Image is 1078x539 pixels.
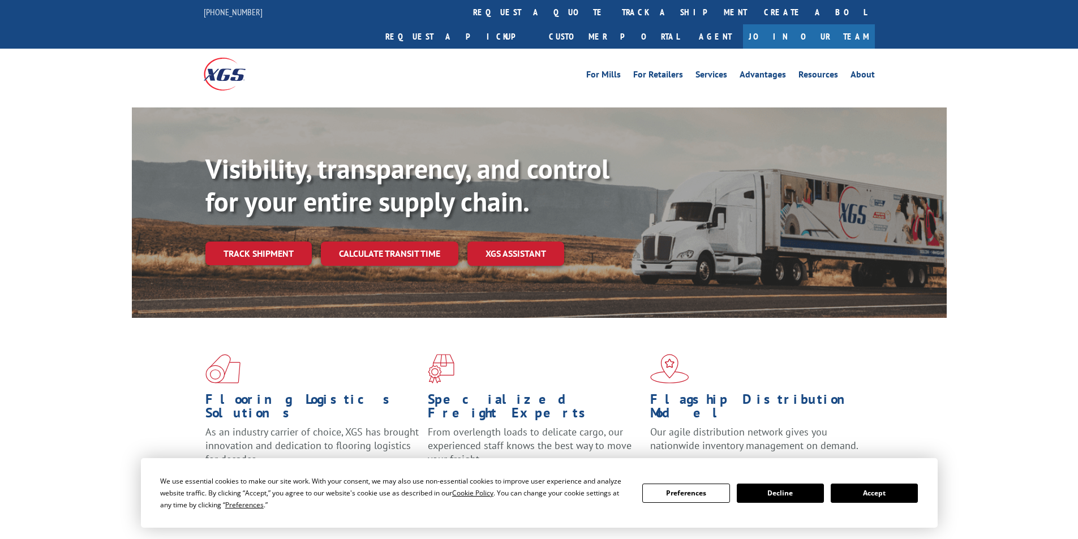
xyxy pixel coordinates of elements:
div: Cookie Consent Prompt [141,458,938,528]
h1: Specialized Freight Experts [428,393,642,425]
span: Our agile distribution network gives you nationwide inventory management on demand. [650,425,858,452]
a: Calculate transit time [321,242,458,266]
p: From overlength loads to delicate cargo, our experienced staff knows the best way to move your fr... [428,425,642,476]
a: Services [695,70,727,83]
a: XGS ASSISTANT [467,242,564,266]
img: xgs-icon-total-supply-chain-intelligence-red [205,354,240,383]
span: Cookie Policy [452,488,493,498]
a: Customer Portal [540,24,688,49]
h1: Flooring Logistics Solutions [205,393,419,425]
span: As an industry carrier of choice, XGS has brought innovation and dedication to flooring logistics... [205,425,419,465]
a: Advantages [740,70,786,83]
button: Decline [737,484,824,503]
a: Agent [688,24,743,49]
div: We use essential cookies to make our site work. With your consent, we may also use non-essential ... [160,475,629,511]
a: For Mills [586,70,621,83]
a: Join Our Team [743,24,875,49]
button: Preferences [642,484,729,503]
a: [PHONE_NUMBER] [204,6,263,18]
b: Visibility, transparency, and control for your entire supply chain. [205,151,609,219]
img: xgs-icon-flagship-distribution-model-red [650,354,689,383]
a: Request a pickup [377,24,540,49]
button: Accept [831,484,918,503]
img: xgs-icon-focused-on-flooring-red [428,354,454,383]
span: Preferences [225,500,264,510]
a: For Retailers [633,70,683,83]
a: Resources [798,70,838,83]
a: Track shipment [205,242,312,265]
h1: Flagship Distribution Model [650,393,864,425]
a: About [851,70,875,83]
